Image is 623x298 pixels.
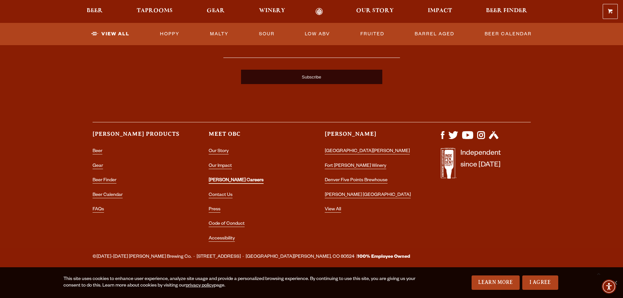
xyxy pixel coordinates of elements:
a: Denver Five Points Brewhouse [325,178,388,184]
a: Our Impact [209,164,232,169]
a: Beer Finder [93,178,116,184]
a: View All [89,26,132,42]
a: [GEOGRAPHIC_DATA][PERSON_NAME] [325,149,410,154]
a: Press [209,207,220,213]
span: Impact [428,8,452,13]
a: Sour [256,26,277,42]
a: Contact Us [209,193,233,198]
a: Learn More [472,275,520,290]
span: Taprooms [137,8,173,13]
a: Fruited [358,26,387,42]
a: Visit us on Untappd [489,136,498,141]
span: Beer Finder [486,8,527,13]
span: Gear [207,8,225,13]
a: Code of Conduct [209,221,245,227]
a: Odell Home [307,8,332,15]
strong: 100% Employee Owned [357,254,410,260]
a: Barrel Aged [412,26,457,42]
a: Malty [207,26,231,42]
a: Taprooms [132,8,177,15]
a: Our Story [209,149,229,154]
a: FAQs [93,207,104,213]
a: Beer [93,149,102,154]
a: Beer Finder [482,8,531,15]
a: Impact [424,8,456,15]
a: Hoppy [157,26,182,42]
a: Low ABV [302,26,333,42]
h3: Meet OBC [209,130,299,144]
a: Beer Calendar [93,193,123,198]
a: Scroll to top [590,265,607,282]
h3: [PERSON_NAME] [325,130,415,144]
div: This site uses cookies to enhance user experience, analyze site usage and provide a personalized ... [63,276,418,289]
a: Fort [PERSON_NAME] Winery [325,164,386,169]
a: Accessibility [209,236,235,242]
h3: [PERSON_NAME] Products [93,130,182,144]
a: I Agree [522,275,558,290]
a: Beer [82,8,107,15]
a: Visit us on Instagram [477,136,485,141]
a: [PERSON_NAME] [GEOGRAPHIC_DATA] [325,193,411,198]
a: Winery [255,8,289,15]
a: Gear [202,8,229,15]
a: View All [325,207,341,213]
span: Winery [259,8,285,13]
div: Accessibility Menu [602,279,616,294]
a: Gear [93,164,103,169]
a: Our Story [352,8,398,15]
a: Visit us on Facebook [441,136,444,141]
a: Beer Calendar [482,26,534,42]
a: [PERSON_NAME] Careers [209,178,264,184]
input: Subscribe [241,70,382,84]
a: privacy policy [186,283,214,289]
span: Beer [87,8,103,13]
span: ©[DATE]-[DATE] [PERSON_NAME] Brewing Co. · [STREET_ADDRESS] · [GEOGRAPHIC_DATA][PERSON_NAME], CO ... [93,253,410,261]
span: Our Story [356,8,394,13]
p: Independent since [DATE] [460,148,501,182]
a: Visit us on YouTube [462,136,473,141]
a: Visit us on X (formerly Twitter) [448,136,458,141]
